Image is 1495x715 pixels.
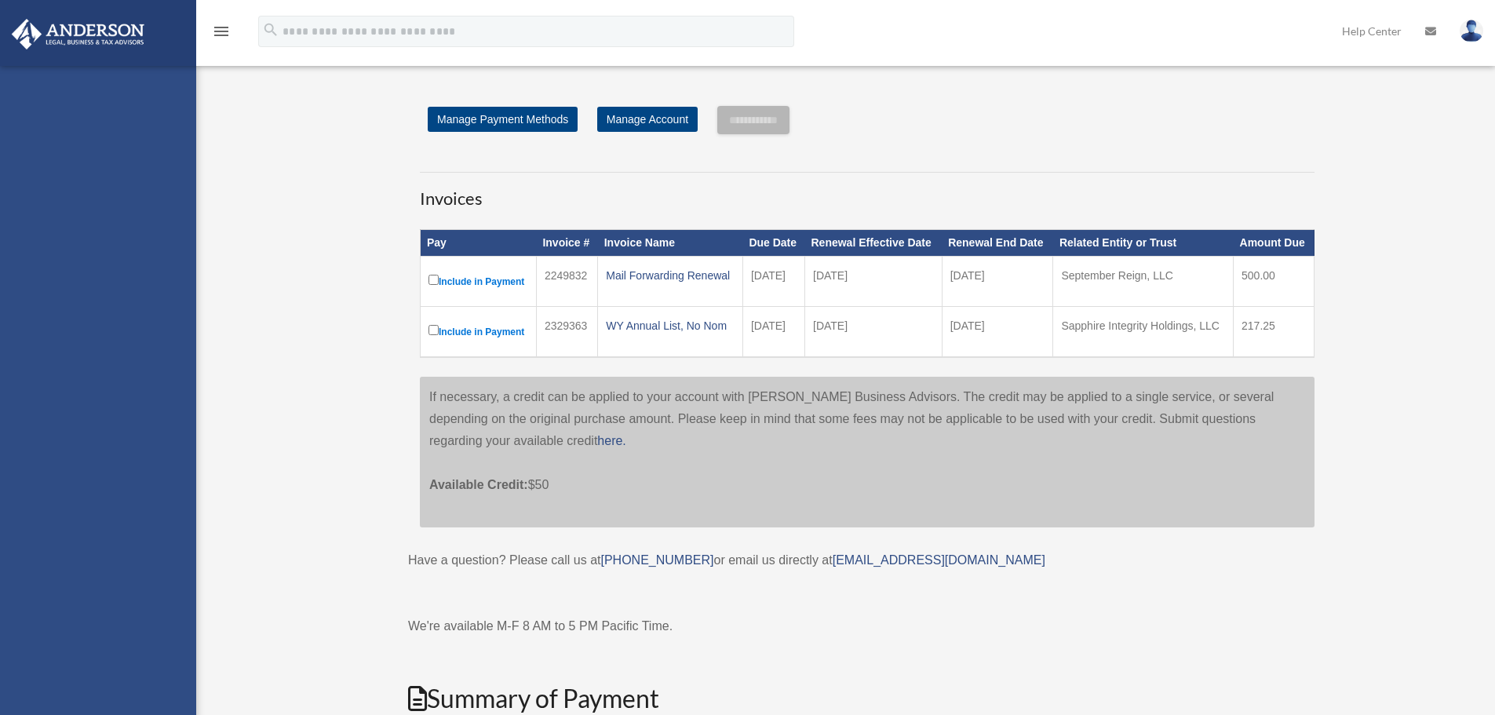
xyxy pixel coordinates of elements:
td: [DATE] [742,257,804,307]
th: Renewal End Date [942,230,1053,257]
div: WY Annual List, No Nom [606,315,735,337]
input: Include in Payment [428,275,439,285]
th: Renewal Effective Date [805,230,943,257]
p: We're available M-F 8 AM to 5 PM Pacific Time. [408,615,1326,637]
td: [DATE] [942,257,1053,307]
th: Pay [421,230,537,257]
img: User Pic [1460,20,1483,42]
p: Have a question? Please call us at or email us directly at [408,549,1326,571]
a: Manage Payment Methods [428,107,578,132]
td: [DATE] [942,307,1053,358]
div: Mail Forwarding Renewal [606,264,735,286]
a: [EMAIL_ADDRESS][DOMAIN_NAME] [833,553,1045,567]
span: Available Credit: [429,478,528,491]
th: Invoice Name [598,230,743,257]
th: Invoice # [536,230,597,257]
td: Sapphire Integrity Holdings, LLC [1053,307,1234,358]
td: [DATE] [742,307,804,358]
i: search [262,21,279,38]
td: 2329363 [536,307,597,358]
th: Amount Due [1234,230,1315,257]
a: menu [212,27,231,41]
img: Anderson Advisors Platinum Portal [7,19,149,49]
h3: Invoices [420,172,1315,211]
td: [DATE] [805,307,943,358]
p: $50 [429,452,1305,496]
td: 500.00 [1234,257,1315,307]
td: 217.25 [1234,307,1315,358]
a: Manage Account [597,107,698,132]
td: [DATE] [805,257,943,307]
th: Due Date [742,230,804,257]
td: 2249832 [536,257,597,307]
input: Include in Payment [428,325,439,335]
label: Include in Payment [428,322,528,341]
a: here. [597,434,625,447]
i: menu [212,22,231,41]
div: If necessary, a credit can be applied to your account with [PERSON_NAME] Business Advisors. The c... [420,377,1315,527]
td: September Reign, LLC [1053,257,1234,307]
th: Related Entity or Trust [1053,230,1234,257]
a: [PHONE_NUMBER] [600,553,713,567]
label: Include in Payment [428,272,528,291]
